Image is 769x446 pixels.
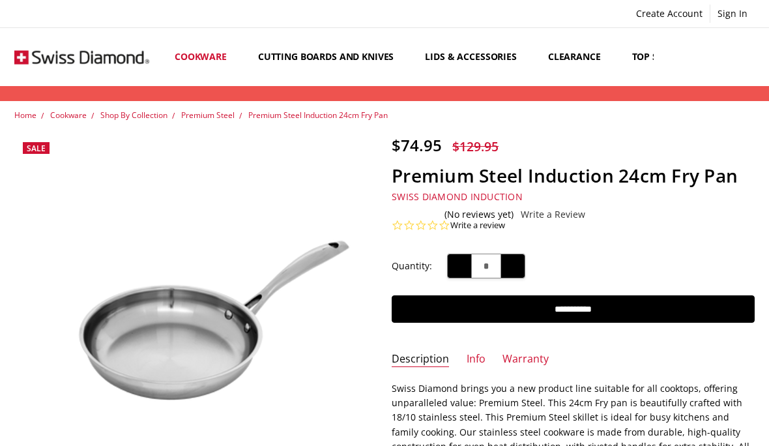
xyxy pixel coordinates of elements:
a: Clearance [537,28,621,86]
a: Top Sellers [621,28,700,86]
h1: Premium Steel Induction 24cm Fry Pan [392,164,754,187]
a: Premium Steel [181,110,235,121]
span: $74.95 [392,134,442,156]
span: (No reviews yet) [444,209,514,220]
span: $129.95 [452,138,499,155]
label: Quantity: [392,259,432,273]
a: Create Account [629,5,710,23]
a: Cookware [164,28,247,86]
a: Info [467,352,486,367]
a: Swiss Diamond Induction [392,190,523,203]
a: Warranty [502,352,549,367]
img: Premium Steel Induction 24cm Fry Pan [14,196,377,438]
a: Description [392,352,449,367]
a: Premium Steel Induction 24cm Fry Pan [248,110,388,121]
a: Cutting boards and knives [247,28,414,86]
a: Write a review [450,220,505,231]
a: Shop By Collection [100,110,167,121]
span: Sale [27,143,46,154]
a: Lids & Accessories [414,28,536,86]
a: Cookware [50,110,87,121]
a: Write a Review [521,209,585,220]
img: Free Shipping On Every Order [14,30,149,83]
a: Home [14,110,36,121]
a: Sign In [710,5,755,23]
